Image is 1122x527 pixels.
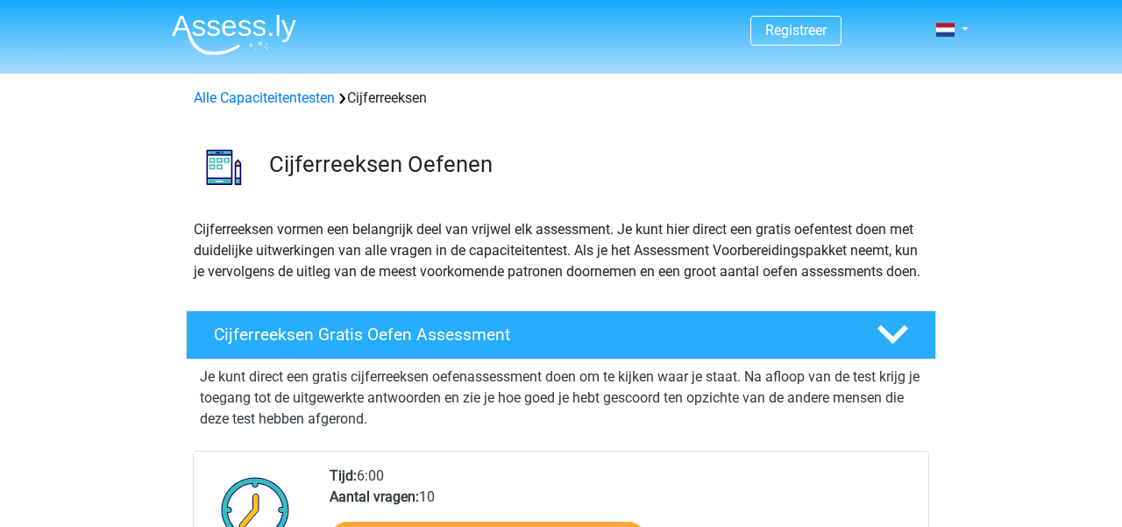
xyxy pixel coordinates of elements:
h4: Cijferreeksen Gratis Oefen Assessment [214,324,849,345]
h3: Cijferreeksen Oefenen [269,151,922,178]
a: Registreer [765,22,827,39]
a: Alle Capaciteitentesten [194,89,335,106]
b: Tijd: [330,467,357,484]
b: Aantal vragen: [330,488,419,505]
img: Assessly [172,14,296,55]
img: cijferreeksen [187,130,261,204]
a: Cijferreeksen Gratis Oefen Assessment [179,310,943,360]
p: Cijferreeksen vormen een belangrijk deel van vrijwel elk assessment. Je kunt hier direct een grat... [194,219,928,282]
div: Cijferreeksen [187,88,935,109]
p: Je kunt direct een gratis cijferreeksen oefenassessment doen om te kijken waar je staat. Na afloo... [200,367,922,430]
